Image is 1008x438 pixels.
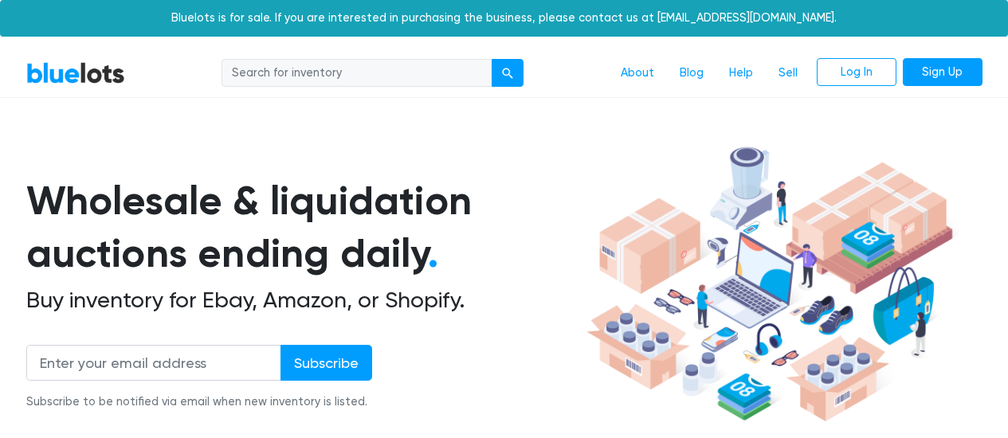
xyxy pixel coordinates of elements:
[280,345,372,381] input: Subscribe
[667,58,716,88] a: Blog
[428,229,438,277] span: .
[608,58,667,88] a: About
[26,393,372,411] div: Subscribe to be notified via email when new inventory is listed.
[26,174,581,280] h1: Wholesale & liquidation auctions ending daily
[716,58,766,88] a: Help
[26,61,125,84] a: BlueLots
[581,139,959,429] img: hero-ee84e7d0318cb26816c560f6b4441b76977f77a177738b4e94f68c95b2b83dbb.png
[903,58,983,87] a: Sign Up
[222,59,492,88] input: Search for inventory
[26,287,581,314] h2: Buy inventory for Ebay, Amazon, or Shopify.
[26,345,281,381] input: Enter your email address
[817,58,896,87] a: Log In
[766,58,810,88] a: Sell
